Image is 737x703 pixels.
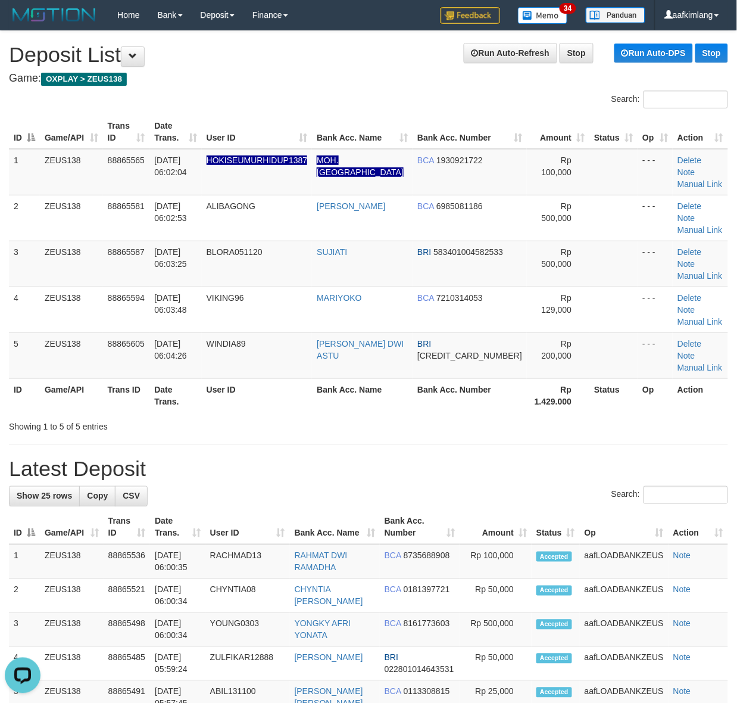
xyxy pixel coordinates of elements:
[460,613,532,647] td: Rp 500,000
[673,378,728,412] th: Action
[312,378,413,412] th: Bank Acc. Name
[385,653,398,662] span: BRI
[434,247,504,257] span: Copy 583401004582533 to clipboard
[417,351,522,360] span: Copy 664301011307534 to clipboard
[542,339,572,360] span: Rp 200,000
[317,247,347,257] a: SUJIATI
[205,511,290,545] th: User ID: activate to sort column ascending
[542,247,572,269] span: Rp 500,000
[150,613,205,647] td: [DATE] 06:00:34
[149,378,201,412] th: Date Trans.
[580,545,669,579] td: aafLOADBANKZEUS
[677,213,695,223] a: Note
[536,688,572,698] span: Accepted
[677,363,723,372] a: Manual Link
[677,317,723,326] a: Manual Link
[677,351,695,360] a: Note
[460,579,532,613] td: Rp 50,000
[9,195,40,241] td: 2
[580,511,669,545] th: Op: activate to sort column ascending
[404,687,450,696] span: Copy 0113308815 to clipboard
[40,545,104,579] td: ZEUS138
[436,201,483,211] span: Copy 6985081186 to clipboard
[108,247,145,257] span: 88865587
[542,293,572,315] span: Rp 129,000
[108,293,145,303] span: 88865594
[673,585,691,595] a: Note
[542,155,572,177] span: Rp 100,000
[638,287,673,332] td: - - -
[40,241,103,287] td: ZEUS138
[9,6,99,24] img: MOTION_logo.png
[586,7,645,23] img: panduan.png
[312,115,413,149] th: Bank Acc. Name: activate to sort column ascending
[644,486,728,504] input: Search:
[9,613,40,647] td: 3
[527,378,589,412] th: Rp 1.429.000
[202,115,313,149] th: User ID: activate to sort column ascending
[87,492,108,501] span: Copy
[150,579,205,613] td: [DATE] 06:00:34
[542,201,572,223] span: Rp 500,000
[154,293,187,315] span: [DATE] 06:03:48
[104,545,150,579] td: 88865536
[464,43,557,63] a: Run Auto-Refresh
[677,271,723,281] a: Manual Link
[638,195,673,241] td: - - -
[677,247,701,257] a: Delete
[673,653,691,662] a: Note
[317,293,361,303] a: MARIYOKO
[611,486,728,504] label: Search:
[108,339,145,349] span: 88865605
[295,585,363,606] a: CHYNTIA [PERSON_NAME]
[9,511,40,545] th: ID: activate to sort column descending
[673,551,691,561] a: Note
[589,378,638,412] th: Status
[154,247,187,269] span: [DATE] 06:03:25
[40,647,104,681] td: ZEUS138
[9,149,40,195] td: 1
[677,167,695,177] a: Note
[532,511,580,545] th: Status: activate to sort column ascending
[677,155,701,165] a: Delete
[404,619,450,629] span: Copy 8161773603 to clipboard
[673,619,691,629] a: Note
[9,43,728,67] h1: Deposit List
[149,115,201,149] th: Date Trans.: activate to sort column ascending
[417,155,434,165] span: BCA
[669,511,728,545] th: Action: activate to sort column ascending
[460,511,532,545] th: Amount: activate to sort column ascending
[205,545,290,579] td: RACHMAD13
[638,241,673,287] td: - - -
[79,486,115,506] a: Copy
[589,115,638,149] th: Status: activate to sort column ascending
[40,511,104,545] th: Game/API: activate to sort column ascending
[385,687,401,696] span: BCA
[560,3,576,14] span: 34
[536,654,572,664] span: Accepted
[40,613,104,647] td: ZEUS138
[9,579,40,613] td: 2
[560,43,594,63] a: Stop
[9,73,728,85] h4: Game:
[673,115,728,149] th: Action: activate to sort column ascending
[5,5,40,41] button: Open LiveChat chat widget
[385,619,401,629] span: BCA
[385,665,454,674] span: Copy 022801014643531 to clipboard
[9,287,40,332] td: 4
[580,579,669,613] td: aafLOADBANKZEUS
[417,339,431,349] span: BRI
[115,486,148,506] a: CSV
[103,378,150,412] th: Trans ID
[17,492,72,501] span: Show 25 rows
[417,293,434,303] span: BCA
[205,647,290,681] td: ZULFIKAR12888
[436,155,483,165] span: Copy 1930921722 to clipboard
[150,545,205,579] td: [DATE] 06:00:35
[207,339,246,349] span: WINDIA89
[460,545,532,579] td: Rp 100,000
[9,332,40,378] td: 5
[205,579,290,613] td: CHYNTIA08
[527,115,589,149] th: Amount: activate to sort column ascending
[40,579,104,613] td: ZEUS138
